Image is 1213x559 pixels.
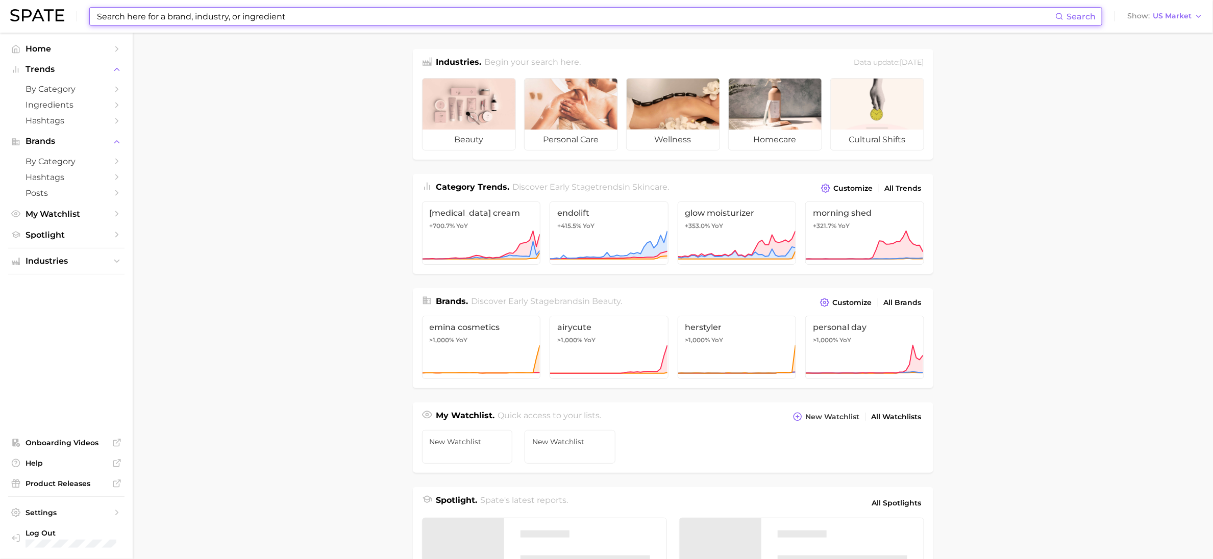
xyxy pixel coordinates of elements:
[26,508,107,517] span: Settings
[678,201,797,265] a: glow moisturizer+353.0% YoY
[430,438,505,446] span: New Watchlist
[839,336,851,344] span: YoY
[525,130,617,150] span: personal care
[423,130,515,150] span: beauty
[831,130,924,150] span: cultural shifts
[592,296,621,306] span: beauty
[8,185,125,201] a: Posts
[557,322,661,332] span: airycute
[26,479,107,488] span: Product Releases
[430,208,533,218] span: [MEDICAL_DATA] cream
[26,257,107,266] span: Industries
[584,336,596,344] span: YoY
[422,201,541,265] a: [MEDICAL_DATA] cream+700.7% YoY
[524,78,618,150] a: personal care
[436,182,510,192] span: Category Trends .
[26,459,107,468] span: Help
[96,8,1055,25] input: Search here for a brand, industry, or ingredient
[26,172,107,182] span: Hashtags
[480,494,568,512] h2: Spate's latest reports.
[8,113,125,129] a: Hashtags
[512,182,669,192] span: Discover Early Stage trends in .
[833,298,872,307] span: Customize
[813,222,836,230] span: +321.7%
[26,44,107,54] span: Home
[436,56,482,70] h1: Industries.
[830,78,924,150] a: cultural shifts
[805,316,924,379] a: personal day>1,000% YoY
[8,505,125,520] a: Settings
[854,56,924,70] div: Data update: [DATE]
[484,56,581,70] h2: Begin your search here.
[436,494,478,512] h1: Spotlight.
[557,222,581,230] span: +415.5%
[550,316,669,379] a: airycute>1,000% YoY
[430,322,533,332] span: emina cosmetics
[26,528,157,538] span: Log Out
[8,253,125,269] button: Industries
[471,296,622,306] span: Discover Early Stage brands in .
[26,137,107,146] span: Brands
[8,81,125,97] a: by Category
[790,410,862,424] button: New Watchlist
[532,438,608,446] span: New Watchlist
[813,208,917,218] span: morning shed
[8,134,125,149] button: Brands
[805,201,924,265] a: morning shed+321.7% YoY
[26,84,107,94] span: by Category
[872,497,922,509] span: All Spotlights
[26,209,107,219] span: My Watchlist
[884,298,922,307] span: All Brands
[583,222,595,230] span: YoY
[557,336,582,344] span: >1,000%
[10,9,64,21] img: SPATE
[557,208,661,218] span: endolift
[8,97,125,113] a: Ingredients
[806,413,860,421] span: New Watchlist
[8,154,125,169] a: by Category
[8,206,125,222] a: My Watchlist
[712,222,724,230] span: YoY
[525,430,615,464] a: New Watchlist
[436,296,468,306] span: Brands .
[712,336,724,344] span: YoY
[8,62,125,77] button: Trends
[632,182,667,192] span: skincare
[26,100,107,110] span: Ingredients
[550,201,669,265] a: endolift+415.5% YoY
[872,413,922,421] span: All Watchlists
[885,184,922,193] span: All Trends
[685,336,710,344] span: >1,000%
[8,435,125,450] a: Onboarding Videos
[26,116,107,125] span: Hashtags
[819,181,875,195] button: Customize
[685,208,789,218] span: glow moisturizer
[881,296,924,310] a: All Brands
[8,169,125,185] a: Hashtags
[870,494,924,512] a: All Spotlights
[626,78,720,150] a: wellness
[729,130,822,150] span: homecare
[1125,10,1205,23] button: ShowUS Market
[8,227,125,243] a: Spotlight
[1153,13,1192,19] span: US Market
[8,455,125,471] a: Help
[818,295,874,310] button: Customize
[869,410,924,424] a: All Watchlists
[430,222,455,230] span: +700.7%
[26,65,107,74] span: Trends
[8,525,125,551] a: Log out. Currently logged in with e-mail michelle.ng@mavbeautybrands.com.
[430,336,455,344] span: >1,000%
[498,410,601,424] h2: Quick access to your lists.
[8,41,125,57] a: Home
[813,322,917,332] span: personal day
[834,184,873,193] span: Customize
[456,336,468,344] span: YoY
[882,182,924,195] a: All Trends
[26,188,107,198] span: Posts
[627,130,720,150] span: wellness
[26,230,107,240] span: Spotlight
[26,157,107,166] span: by Category
[457,222,468,230] span: YoY
[728,78,822,150] a: homecare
